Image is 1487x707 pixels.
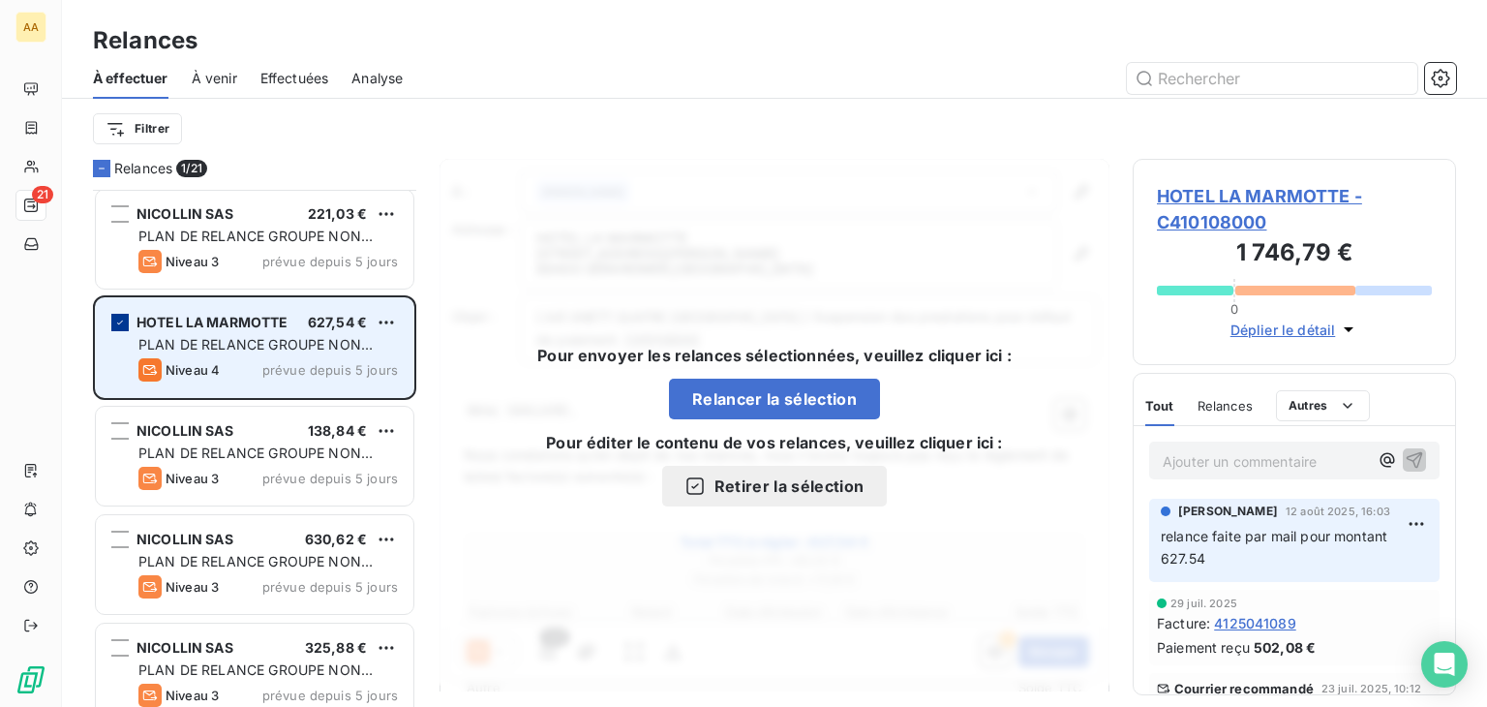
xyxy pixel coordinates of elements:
[262,579,398,595] span: prévue depuis 5 jours
[138,553,373,589] span: PLAN DE RELANCE GROUPE NON AUTOMATIQUE
[93,190,416,707] div: grid
[137,639,233,656] span: NICOLLIN SAS
[262,362,398,378] span: prévue depuis 5 jours
[260,69,329,88] span: Effectuées
[176,160,207,177] span: 1/ 21
[166,688,219,703] span: Niveau 3
[166,471,219,486] span: Niveau 3
[93,113,182,144] button: Filtrer
[1276,390,1370,421] button: Autres
[1174,681,1314,696] span: Courrier recommandé
[137,314,288,330] span: HOTEL LA MARMOTTE
[305,531,367,547] span: 630,62 €
[1214,613,1296,633] span: 4125041089
[662,466,887,507] button: Retirer la sélection
[1161,528,1391,567] span: relance faite par mail pour montant 627.54
[137,422,233,439] span: NICOLLIN SAS
[308,314,367,330] span: 627,54 €
[93,23,197,58] h3: Relances
[1321,683,1421,694] span: 23 juil. 2025, 10:12
[166,254,219,269] span: Niveau 3
[537,344,1011,367] h6: Pour envoyer les relances sélectionnées, veuillez cliquer ici :
[138,445,373,480] span: PLAN DE RELANCE GROUPE NON AUTOMATIQUE
[546,431,1002,454] h6: Pour éditer le contenu de vos relances, veuillez cliquer ici :
[114,159,172,178] span: Relances
[1127,63,1417,94] input: Rechercher
[1230,320,1336,340] span: Déplier le détail
[138,228,373,263] span: PLAN DE RELANCE GROUPE NON AUTOMATIQUE
[15,664,46,695] img: Logo LeanPay
[137,205,233,222] span: NICOLLIN SAS
[32,186,53,203] span: 21
[262,471,398,486] span: prévue depuis 5 jours
[1145,398,1174,414] span: Tout
[262,688,398,703] span: prévue depuis 5 jours
[192,69,237,88] span: À venir
[1157,183,1432,235] span: HOTEL LA MARMOTTE - C410108000
[1157,613,1210,633] span: Facture :
[1178,503,1278,520] span: [PERSON_NAME]
[1157,235,1432,274] h3: 1 746,79 €
[138,661,373,697] span: PLAN DE RELANCE GROUPE NON AUTOMATIQUE
[1157,637,1250,658] span: Paiement reçu
[1230,301,1238,317] span: 0
[1170,598,1237,609] span: 29 juil. 2025
[1198,398,1253,414] span: Relances
[1225,319,1365,341] button: Déplier le détail
[262,254,398,269] span: prévue depuis 5 jours
[15,12,46,43] div: AA
[166,579,219,595] span: Niveau 3
[351,69,403,88] span: Analyse
[15,190,46,221] a: 21
[308,422,367,439] span: 138,84 €
[1421,641,1468,688] div: Open Intercom Messenger
[138,336,373,372] span: PLAN DE RELANCE GROUPE NON AUTOMATIQUE
[166,362,220,378] span: Niveau 4
[1286,506,1390,517] span: 12 août 2025, 16:03
[308,205,367,222] span: 221,03 €
[1254,637,1316,658] span: 502,08 €
[305,639,367,656] span: 325,88 €
[669,379,880,419] button: Relancer la sélection
[137,531,233,547] span: NICOLLIN SAS
[93,69,168,88] span: À effectuer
